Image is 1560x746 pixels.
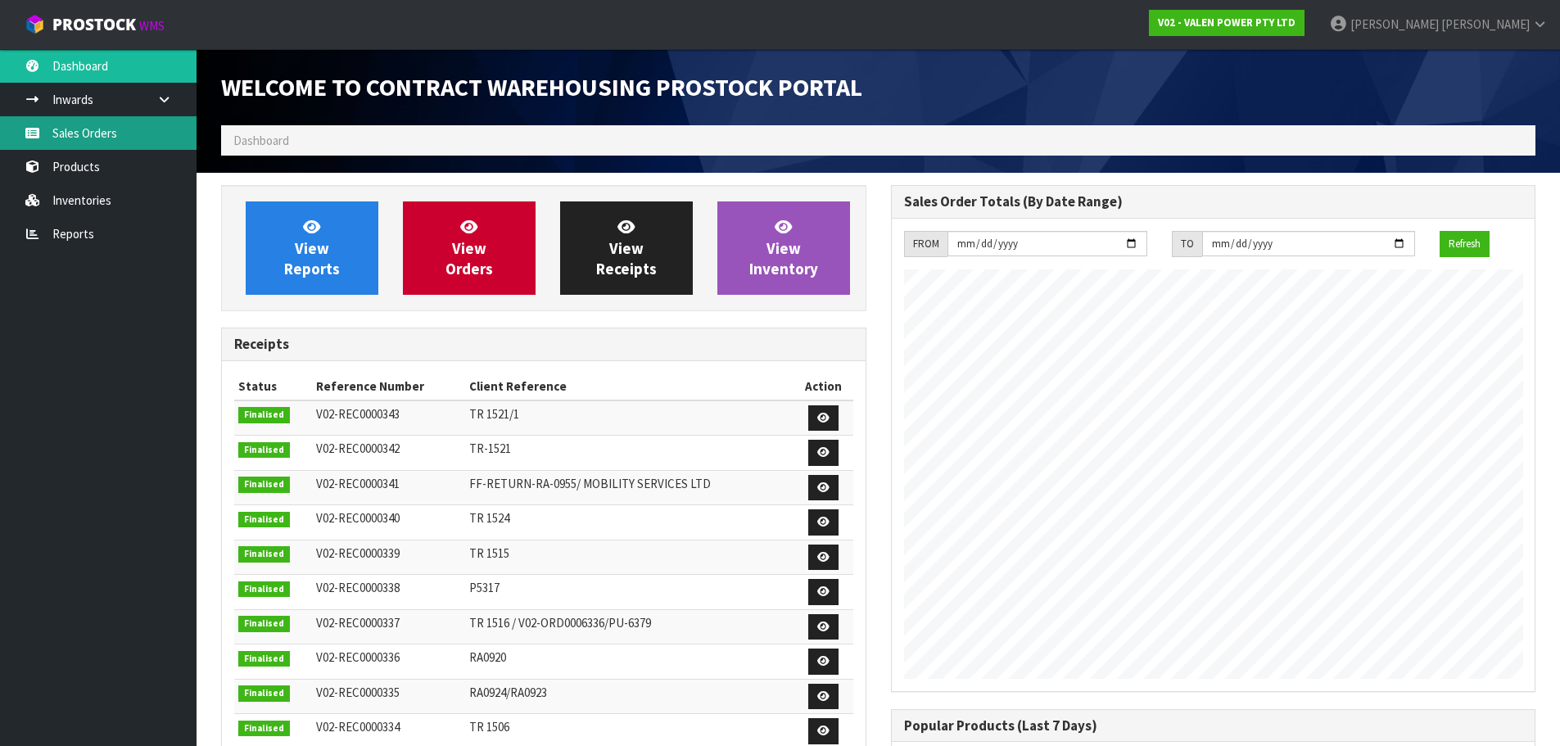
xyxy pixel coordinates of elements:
span: Finalised [238,651,290,667]
th: Status [234,373,312,400]
span: [PERSON_NAME] [1441,16,1530,32]
strong: V02 - VALEN POWER PTY LTD [1158,16,1295,29]
span: RA0924/RA0923 [469,685,547,700]
h3: Receipts [234,337,853,352]
span: V02-REC0000338 [316,580,400,595]
span: V02-REC0000340 [316,510,400,526]
span: Finalised [238,512,290,528]
span: V02-REC0000342 [316,441,400,456]
span: Finalised [238,407,290,423]
th: Reference Number [312,373,465,400]
a: ViewReports [246,201,378,295]
span: Finalised [238,721,290,737]
button: Refresh [1440,231,1490,257]
span: V02-REC0000336 [316,649,400,665]
span: V02-REC0000337 [316,615,400,631]
h3: Popular Products (Last 7 Days) [904,718,1523,734]
span: FF-RETURN-RA-0955/ MOBILITY SERVICES LTD [469,476,711,491]
small: WMS [139,18,165,34]
span: View Orders [445,217,493,278]
span: Welcome to Contract Warehousing ProStock Portal [221,71,862,102]
span: P5317 [469,580,500,595]
img: cube-alt.png [25,14,45,34]
span: View Reports [284,217,340,278]
span: View Receipts [596,217,657,278]
span: View Inventory [749,217,818,278]
span: V02-REC0000341 [316,476,400,491]
span: Finalised [238,442,290,459]
span: Dashboard [233,133,289,148]
span: TR 1516 / V02-ORD0006336/PU-6379 [469,615,651,631]
div: FROM [904,231,947,257]
span: TR 1506 [469,719,509,735]
span: RA0920 [469,649,506,665]
span: V02-REC0000334 [316,719,400,735]
span: [PERSON_NAME] [1350,16,1439,32]
span: Finalised [238,616,290,632]
span: V02-REC0000335 [316,685,400,700]
span: TR 1524 [469,510,509,526]
span: ProStock [52,14,136,35]
span: TR 1521/1 [469,406,519,422]
a: ViewInventory [717,201,850,295]
span: TR 1515 [469,545,509,561]
span: V02-REC0000343 [316,406,400,422]
span: Finalised [238,477,290,493]
a: ViewReceipts [560,201,693,295]
span: Finalised [238,546,290,563]
span: TR-1521 [469,441,511,456]
span: Finalised [238,581,290,598]
th: Action [794,373,852,400]
div: TO [1172,231,1202,257]
h3: Sales Order Totals (By Date Range) [904,194,1523,210]
a: ViewOrders [403,201,536,295]
span: Finalised [238,685,290,702]
th: Client Reference [465,373,794,400]
span: V02-REC0000339 [316,545,400,561]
